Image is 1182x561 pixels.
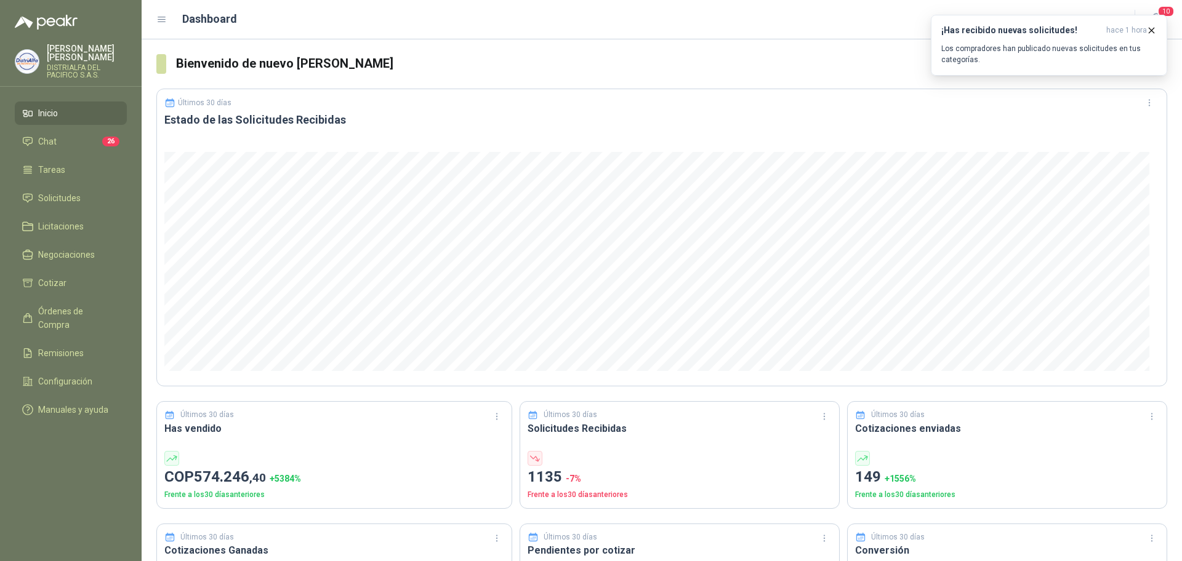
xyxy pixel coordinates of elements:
[855,543,1159,558] h3: Conversión
[528,421,832,436] h3: Solicitudes Recibidas
[47,64,127,79] p: DISTRIALFA DEL PACIFICO S.A.S.
[15,101,127,125] a: Inicio
[855,421,1159,436] h3: Cotizaciones enviadas
[270,474,301,483] span: + 5384 %
[941,43,1157,65] p: Los compradores han publicado nuevas solicitudes en tus categorías.
[38,248,95,261] span: Negociaciones
[180,409,234,421] p: Últimos 30 días
[38,276,66,290] span: Cotizar
[871,531,925,543] p: Últimos 30 días
[102,137,119,146] span: 26
[15,158,127,181] a: Tareas
[528,489,832,501] p: Frente a los 30 días anteriores
[164,466,504,489] p: COP
[885,474,916,483] span: + 1556 %
[1106,25,1147,36] span: hace 1 hora
[38,163,65,177] span: Tareas
[15,15,78,30] img: Logo peakr
[38,375,92,388] span: Configuración
[38,106,58,120] span: Inicio
[1157,6,1175,17] span: 10
[931,15,1167,76] button: ¡Has recibido nuevas solicitudes!hace 1 hora Los compradores han publicado nuevas solicitudes en ...
[38,191,81,205] span: Solicitudes
[528,466,832,489] p: 1135
[249,471,266,485] span: ,40
[15,370,127,393] a: Configuración
[15,271,127,295] a: Cotizar
[1145,9,1167,31] button: 10
[15,243,127,266] a: Negociaciones
[164,421,504,436] h3: Has vendido
[38,403,108,416] span: Manuales y ayuda
[871,409,925,421] p: Últimos 30 días
[38,304,115,332] span: Órdenes de Compra
[176,54,1167,73] h3: Bienvenido de nuevo [PERSON_NAME]
[15,130,127,153] a: Chat26
[544,531,597,543] p: Últimos 30 días
[15,341,127,365] a: Remisiones
[38,346,84,360] span: Remisiones
[15,215,127,238] a: Licitaciones
[855,489,1159,501] p: Frente a los 30 días anteriores
[855,466,1159,489] p: 149
[38,220,84,233] span: Licitaciones
[164,489,504,501] p: Frente a los 30 días anteriores
[15,186,127,210] a: Solicitudes
[544,409,597,421] p: Últimos 30 días
[941,25,1101,36] h3: ¡Has recibido nuevas solicitudes!
[47,44,127,62] p: [PERSON_NAME] [PERSON_NAME]
[15,300,127,336] a: Órdenes de Compra
[38,135,57,148] span: Chat
[566,474,581,483] span: -7 %
[178,98,231,107] p: Últimos 30 días
[194,468,266,485] span: 574.246
[15,50,39,73] img: Company Logo
[528,543,832,558] h3: Pendientes por cotizar
[164,543,504,558] h3: Cotizaciones Ganadas
[180,531,234,543] p: Últimos 30 días
[164,113,1159,127] h3: Estado de las Solicitudes Recibidas
[15,398,127,421] a: Manuales y ayuda
[182,10,237,28] h1: Dashboard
